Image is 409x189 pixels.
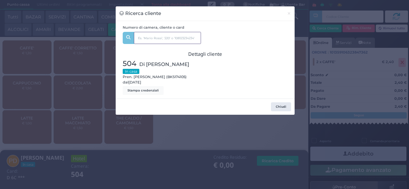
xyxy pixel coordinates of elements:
[271,102,291,111] button: Chiudi
[120,58,205,95] div: Pren. [PERSON_NAME] (BKSI74105) dal
[134,32,201,44] input: Es. 'Mario Rossi', '220' o '108123234234'
[123,51,288,57] h3: Dettagli cliente
[283,6,295,21] button: Chiudi
[139,61,189,68] span: Di [PERSON_NAME]
[128,80,141,85] span: [DATE]
[123,86,164,95] button: Stampa credenziali
[120,10,161,17] h3: Ricerca cliente
[123,25,184,30] label: Numero di camera, cliente o card
[123,58,136,69] span: 504
[287,10,291,17] span: ×
[123,69,139,74] small: In casa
